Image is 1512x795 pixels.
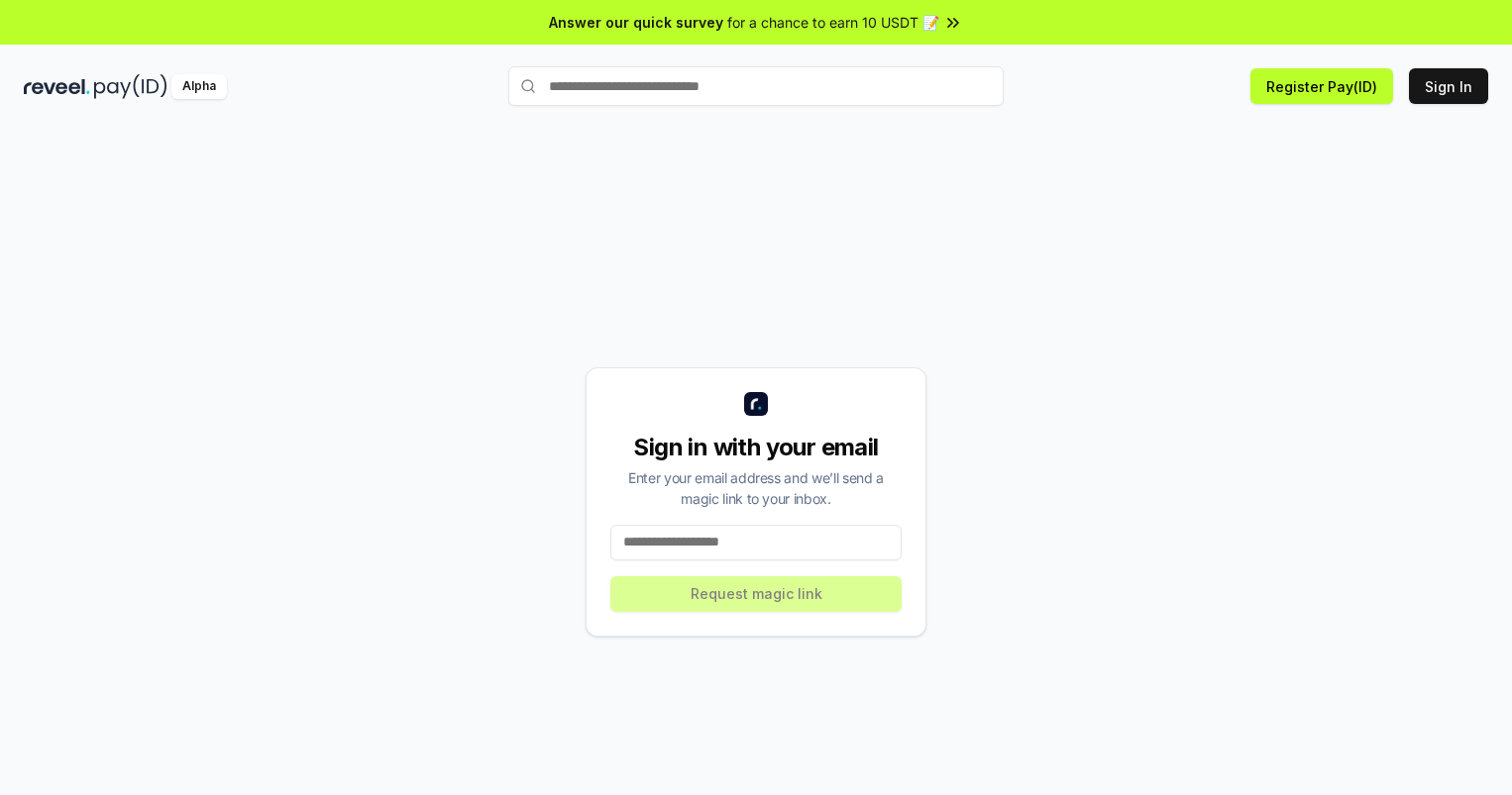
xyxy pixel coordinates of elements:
div: Enter your email address and we’ll send a magic link to your inbox. [610,467,902,509]
div: Sign in with your email [610,432,902,463]
button: Register Pay(ID) [1250,68,1393,104]
button: Sign In [1409,68,1488,104]
div: Alpha [171,74,227,99]
span: Answer our quick survey [549,12,723,33]
img: pay_id [94,74,167,99]
img: reveel_dark [24,74,90,99]
span: for a chance to earn 10 USDT 📝 [727,12,939,33]
img: logo_small [744,392,768,416]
